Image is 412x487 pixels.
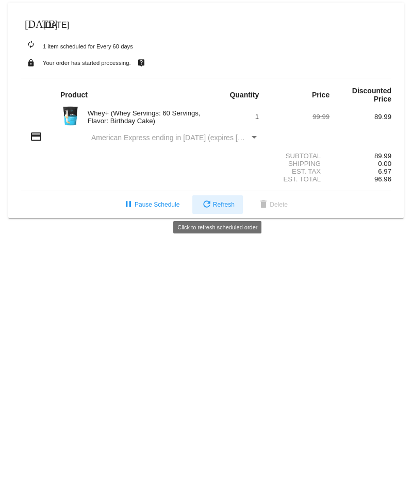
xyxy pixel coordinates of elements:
span: 1 [255,113,259,121]
span: Pause Schedule [122,201,179,208]
mat-icon: autorenew [25,39,37,51]
small: 1 item scheduled for Every 60 days [21,43,133,49]
div: Est. Tax [268,167,329,175]
strong: Price [312,91,329,99]
span: Refresh [201,201,235,208]
button: Pause Schedule [114,195,188,214]
div: 99.99 [268,113,329,121]
mat-icon: delete [257,199,270,211]
button: Delete [249,195,296,214]
div: 89.99 [329,113,391,121]
mat-icon: credit_card [30,130,42,143]
div: Whey+ (Whey Servings: 60 Servings, Flavor: Birthday Cake) [83,109,206,125]
mat-select: Payment Method [91,133,259,142]
div: Subtotal [268,152,329,160]
div: 89.99 [329,152,391,160]
button: Refresh [192,195,243,214]
mat-icon: pause [122,199,135,211]
span: American Express ending in [DATE] (expires [CREDIT_CARD_DATA]) [91,133,316,142]
img: Image-1-Carousel-Whey-5lb-Birthday-Cake.png [60,106,81,126]
div: Est. Total [268,175,329,183]
strong: Discounted Price [352,87,391,103]
mat-icon: live_help [135,56,147,70]
mat-icon: refresh [201,199,213,211]
div: Shipping [268,160,329,167]
span: 96.96 [374,175,391,183]
small: Your order has started processing. [43,60,131,66]
span: Delete [257,201,288,208]
mat-icon: lock [25,56,37,70]
mat-icon: [DATE] [25,17,37,29]
span: 0.00 [378,160,391,167]
strong: Product [60,91,88,99]
strong: Quantity [229,91,259,99]
span: 6.97 [378,167,391,175]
